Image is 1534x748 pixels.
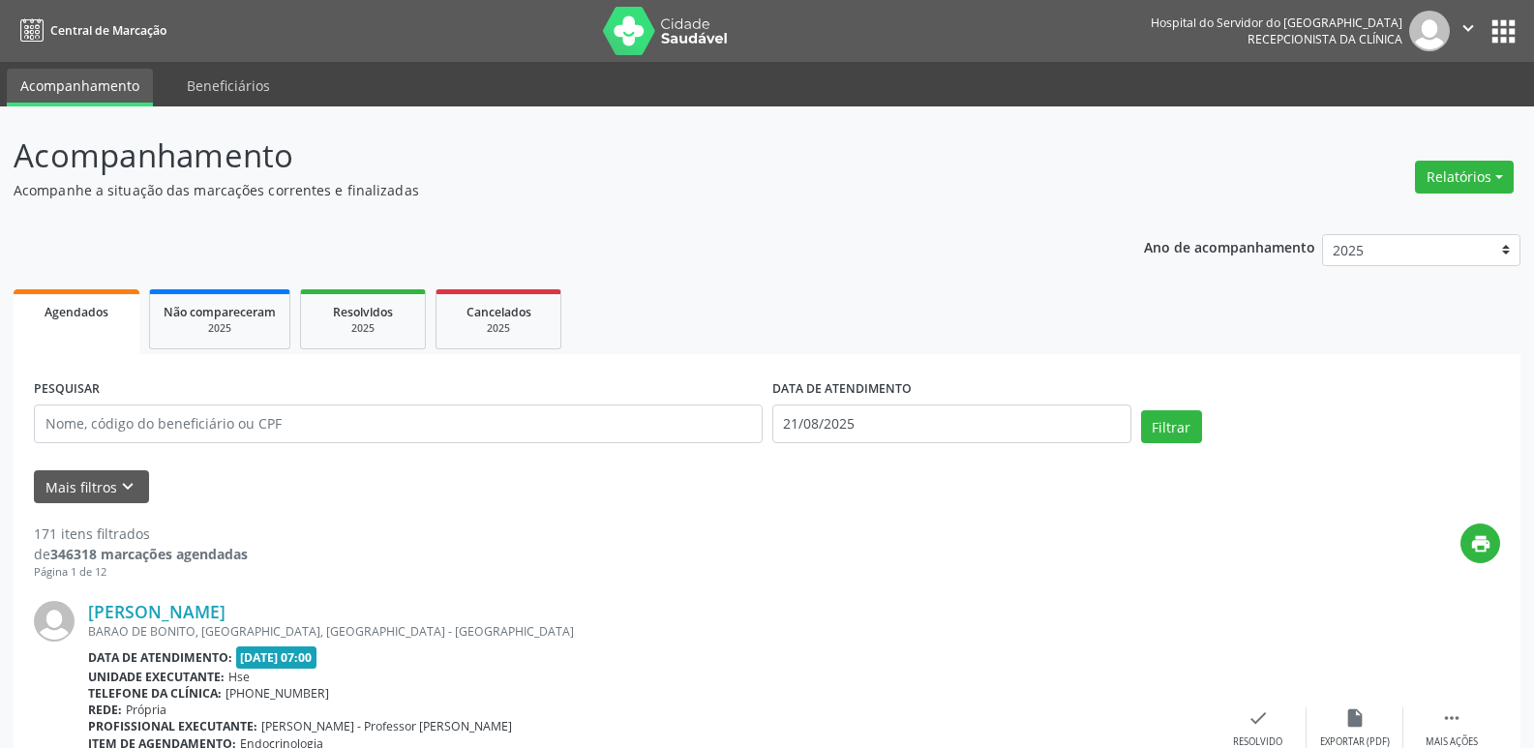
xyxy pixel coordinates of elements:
p: Ano de acompanhamento [1144,234,1315,258]
input: Nome, código do beneficiário ou CPF [34,404,763,443]
i:  [1441,707,1462,729]
b: Rede: [88,702,122,718]
div: 2025 [164,321,276,336]
div: 2025 [315,321,411,336]
div: Hospital do Servidor do [GEOGRAPHIC_DATA] [1151,15,1402,31]
button: apps [1487,15,1520,48]
button: Relatórios [1415,161,1514,194]
a: Acompanhamento [7,69,153,106]
a: [PERSON_NAME] [88,601,226,622]
div: de [34,544,248,564]
span: Agendados [45,304,108,320]
div: BARAO DE BONITO, [GEOGRAPHIC_DATA], [GEOGRAPHIC_DATA] - [GEOGRAPHIC_DATA] [88,623,1210,640]
i: keyboard_arrow_down [117,476,138,497]
b: Profissional executante: [88,718,257,734]
b: Data de atendimento: [88,649,232,666]
label: DATA DE ATENDIMENTO [772,374,912,404]
i: print [1470,533,1491,554]
strong: 346318 marcações agendadas [50,545,248,563]
i: insert_drive_file [1344,707,1366,729]
img: img [1409,11,1450,51]
span: [PHONE_NUMBER] [226,685,329,702]
label: PESQUISAR [34,374,100,404]
span: [PERSON_NAME] - Professor [PERSON_NAME] [261,718,512,734]
span: [DATE] 07:00 [236,646,317,669]
span: Hse [228,669,250,685]
div: 171 itens filtrados [34,524,248,544]
button: print [1460,524,1500,563]
input: Selecione um intervalo [772,404,1131,443]
i:  [1458,17,1479,39]
span: Recepcionista da clínica [1248,31,1402,47]
span: Central de Marcação [50,22,166,39]
button:  [1450,11,1487,51]
span: Resolvidos [333,304,393,320]
p: Acompanhamento [14,132,1068,180]
i: check [1248,707,1269,729]
button: Filtrar [1141,410,1202,443]
b: Unidade executante: [88,669,225,685]
p: Acompanhe a situação das marcações correntes e finalizadas [14,180,1068,200]
b: Telefone da clínica: [88,685,222,702]
a: Beneficiários [173,69,284,103]
span: Cancelados [466,304,531,320]
span: Própria [126,702,166,718]
button: Mais filtroskeyboard_arrow_down [34,470,149,504]
img: img [34,601,75,642]
a: Central de Marcação [14,15,166,46]
div: Página 1 de 12 [34,564,248,581]
div: 2025 [450,321,547,336]
span: Não compareceram [164,304,276,320]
